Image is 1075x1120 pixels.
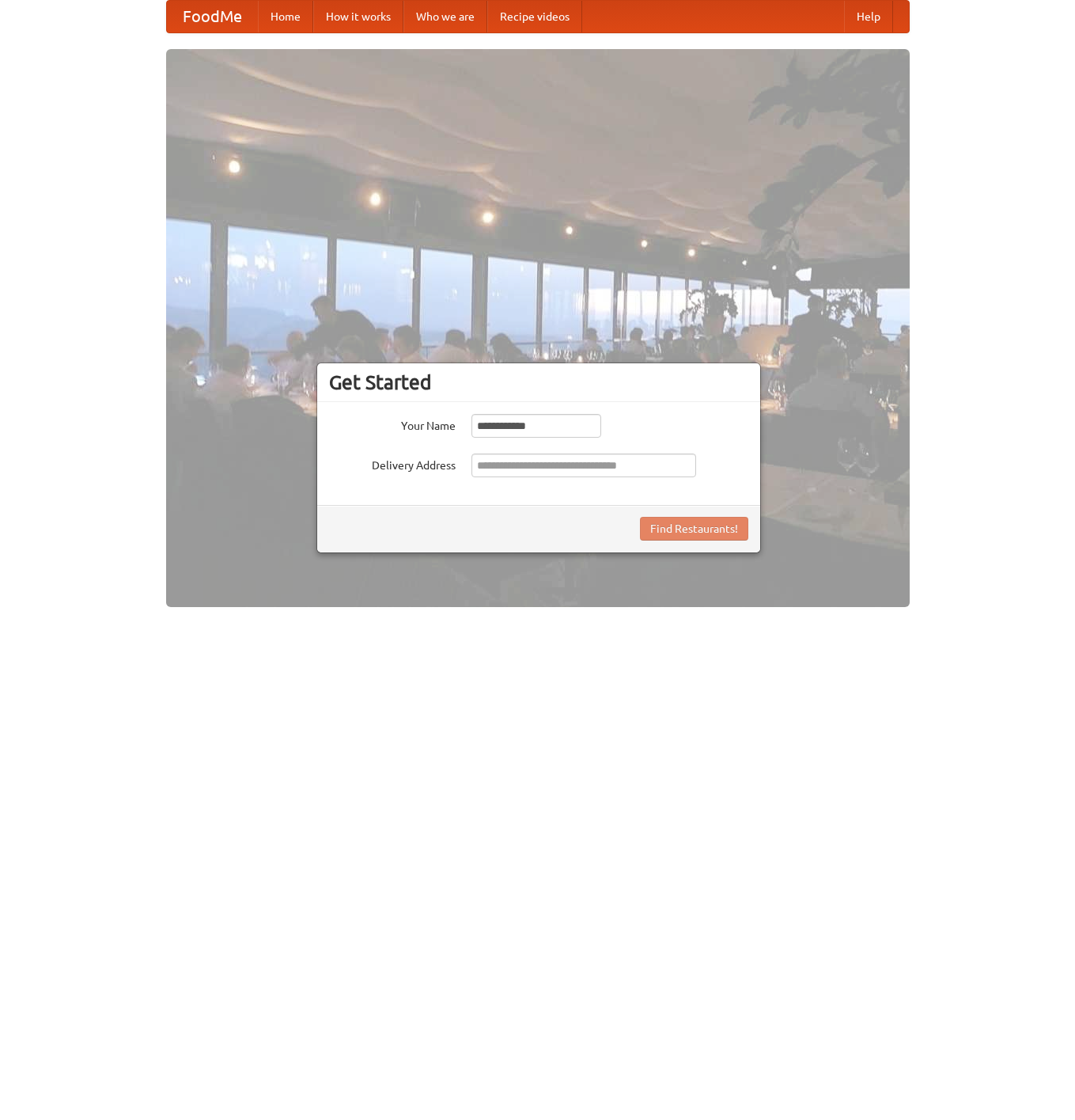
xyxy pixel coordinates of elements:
[844,1,893,32] a: Help
[167,1,258,32] a: FoodMe
[329,370,748,394] h3: Get Started
[329,454,456,473] label: Delivery Address
[258,1,313,32] a: Home
[640,517,748,541] button: Find Restaurants!
[403,1,487,32] a: Who we are
[487,1,582,32] a: Recipe videos
[313,1,403,32] a: How it works
[329,414,456,434] label: Your Name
